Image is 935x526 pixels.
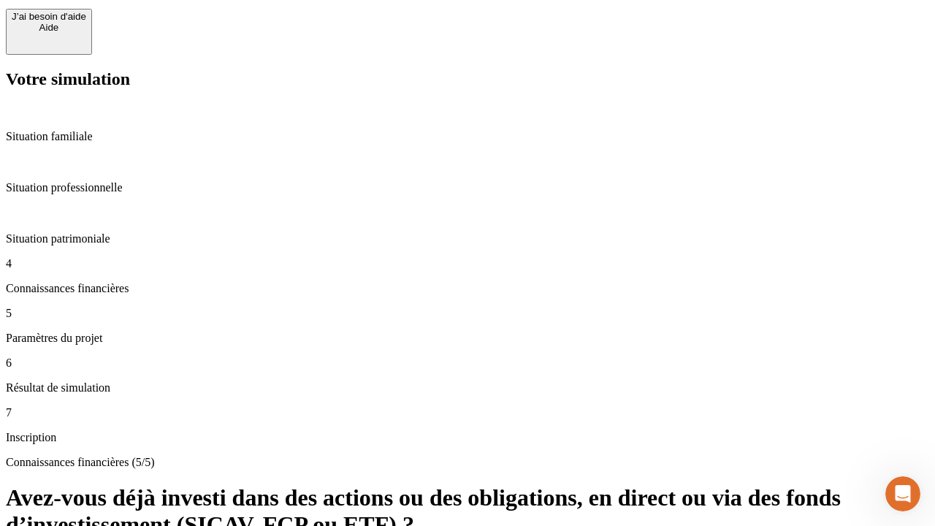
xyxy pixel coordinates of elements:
p: Situation familiale [6,130,929,143]
div: Aide [12,22,86,33]
p: 5 [6,307,929,320]
p: Connaissances financières (5/5) [6,456,929,469]
p: 4 [6,257,929,270]
p: Résultat de simulation [6,381,929,394]
p: Situation professionnelle [6,181,929,194]
iframe: Intercom live chat [885,476,920,511]
p: Connaissances financières [6,282,929,295]
div: J’ai besoin d'aide [12,11,86,22]
p: Paramètres du projet [6,332,929,345]
h2: Votre simulation [6,69,929,89]
p: Situation patrimoniale [6,232,929,245]
button: J’ai besoin d'aideAide [6,9,92,55]
p: Inscription [6,431,929,444]
p: 7 [6,406,929,419]
p: 6 [6,357,929,370]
